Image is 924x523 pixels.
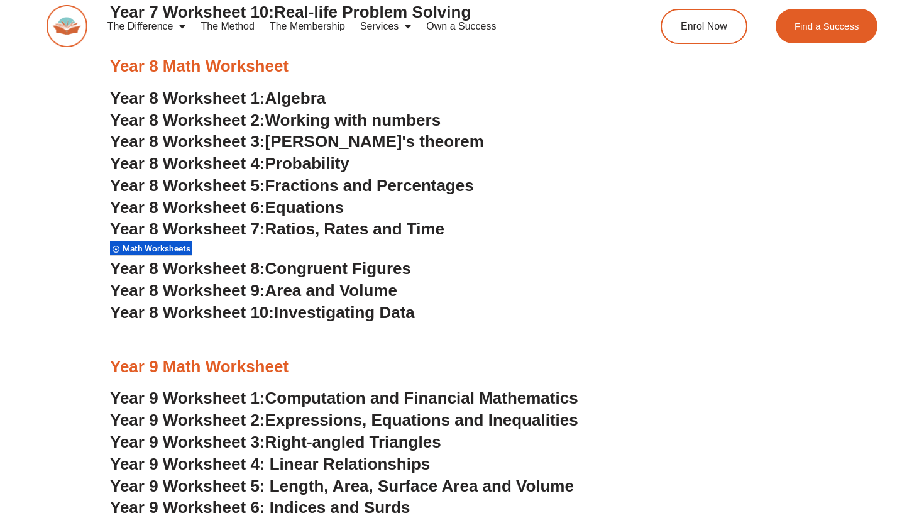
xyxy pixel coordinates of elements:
[110,303,274,322] span: Year 8 Worksheet 10:
[661,9,747,44] a: Enrol Now
[708,381,924,523] iframe: Chat Widget
[110,132,265,151] span: Year 8 Worksheet 3:
[110,176,265,195] span: Year 8 Worksheet 5:
[110,281,397,300] a: Year 8 Worksheet 9:Area and Volume
[110,356,814,378] h3: Year 9 Math Worksheet
[110,281,265,300] span: Year 8 Worksheet 9:
[110,259,411,278] a: Year 8 Worksheet 8:Congruent Figures
[265,154,349,173] span: Probability
[262,12,353,41] a: The Membership
[110,498,410,517] a: Year 9 Worksheet 6: Indices and Surds
[265,111,441,129] span: Working with numbers
[274,303,415,322] span: Investigating Data
[681,21,727,31] span: Enrol Now
[110,198,265,217] span: Year 8 Worksheet 6:
[110,219,265,238] span: Year 8 Worksheet 7:
[795,21,859,31] span: Find a Success
[110,198,344,217] a: Year 8 Worksheet 6:Equations
[265,281,397,300] span: Area and Volume
[110,388,265,407] span: Year 9 Worksheet 1:
[100,12,194,41] a: The Difference
[265,176,474,195] span: Fractions and Percentages
[100,12,613,41] nav: Menu
[265,198,344,217] span: Equations
[110,388,578,407] a: Year 9 Worksheet 1:Computation and Financial Mathematics
[110,154,349,173] a: Year 8 Worksheet 4:Probability
[110,89,326,107] a: Year 8 Worksheet 1:Algebra
[193,12,261,41] a: The Method
[419,12,503,41] a: Own a Success
[110,132,484,151] a: Year 8 Worksheet 3:[PERSON_NAME]'s theorem
[110,219,444,238] a: Year 8 Worksheet 7:Ratios, Rates and Time
[110,303,415,322] a: Year 8 Worksheet 10:Investigating Data
[110,432,441,451] a: Year 9 Worksheet 3:Right-angled Triangles
[265,89,326,107] span: Algebra
[353,12,419,41] a: Services
[265,410,578,429] span: Expressions, Equations and Inequalities
[110,476,574,495] a: Year 9 Worksheet 5: Length, Area, Surface Area and Volume
[265,432,441,451] span: Right-angled Triangles
[265,259,411,278] span: Congruent Figures
[110,432,265,451] span: Year 9 Worksheet 3:
[110,454,430,473] a: Year 9 Worksheet 4: Linear Relationships
[123,243,194,253] span: Math Worksheets
[265,388,578,407] span: Computation and Financial Mathematics
[110,111,441,129] a: Year 8 Worksheet 2:Working with numbers
[110,56,814,77] h3: Year 8 Math Worksheet
[110,154,265,173] span: Year 8 Worksheet 4:
[776,9,878,43] a: Find a Success
[265,219,444,238] span: Ratios, Rates and Time
[110,241,192,256] div: Math Worksheets
[110,410,578,429] a: Year 9 Worksheet 2:Expressions, Equations and Inequalities
[110,259,265,278] span: Year 8 Worksheet 8:
[265,132,484,151] span: [PERSON_NAME]'s theorem
[110,176,474,195] a: Year 8 Worksheet 5:Fractions and Percentages
[110,89,265,107] span: Year 8 Worksheet 1:
[110,111,265,129] span: Year 8 Worksheet 2:
[110,410,265,429] span: Year 9 Worksheet 2:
